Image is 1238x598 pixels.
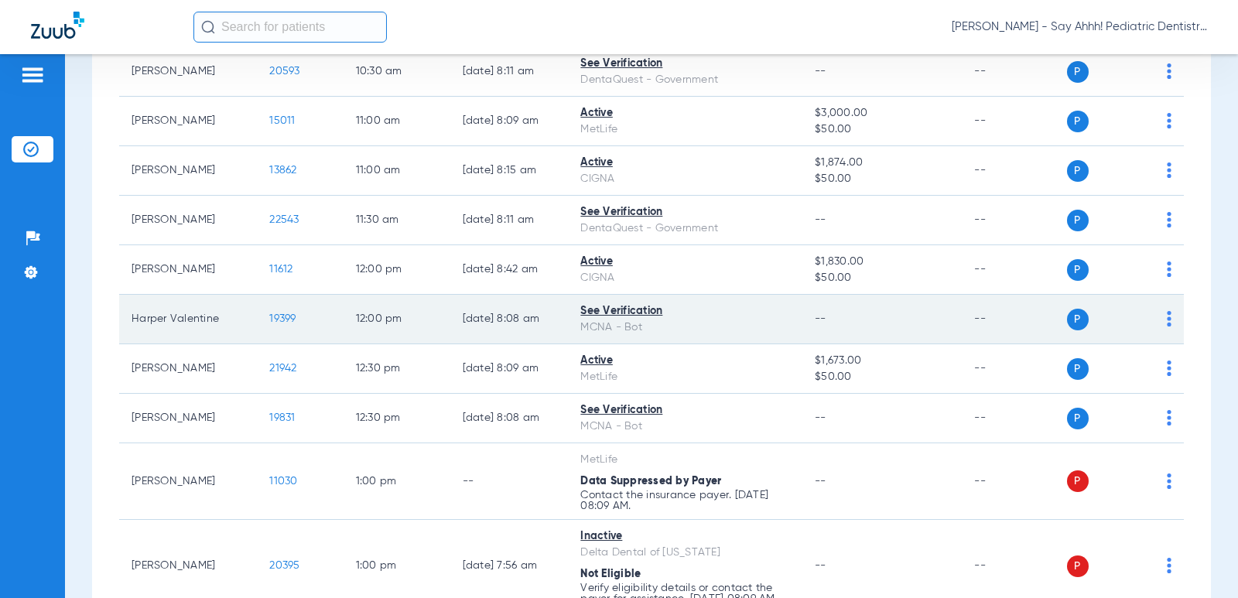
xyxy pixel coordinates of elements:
span: P [1067,111,1089,132]
span: $50.00 [815,369,949,385]
span: P [1067,470,1089,492]
td: -- [962,245,1066,295]
td: -- [962,443,1066,520]
span: $1,830.00 [815,254,949,270]
span: P [1067,309,1089,330]
td: -- [962,295,1066,344]
td: [DATE] 8:15 AM [450,146,569,196]
td: [DATE] 8:08 AM [450,295,569,344]
span: -- [815,476,826,487]
div: See Verification [580,56,790,72]
span: 19831 [269,412,295,423]
div: See Verification [580,204,790,220]
span: -- [815,560,826,571]
div: MetLife [580,121,790,138]
td: [PERSON_NAME] [119,196,257,245]
input: Search for patients [193,12,387,43]
img: group-dot-blue.svg [1167,311,1171,326]
span: Data Suppressed by Payer [580,476,721,487]
td: [PERSON_NAME] [119,97,257,146]
span: P [1067,160,1089,182]
p: Contact the insurance payer. [DATE] 08:09 AM. [580,490,790,511]
span: $50.00 [815,171,949,187]
div: CIGNA [580,171,790,187]
img: group-dot-blue.svg [1167,212,1171,227]
div: MCNA - Bot [580,419,790,435]
div: Inactive [580,528,790,545]
span: 20395 [269,560,299,571]
span: P [1067,259,1089,281]
img: group-dot-blue.svg [1167,361,1171,376]
td: [PERSON_NAME] [119,394,257,443]
td: 12:30 PM [344,394,450,443]
span: 15011 [269,115,295,126]
td: [DATE] 8:09 AM [450,97,569,146]
span: $50.00 [815,121,949,138]
td: -- [962,47,1066,97]
td: 1:00 PM [344,443,450,520]
td: [PERSON_NAME] [119,47,257,97]
td: -- [962,196,1066,245]
span: 22543 [269,214,299,225]
div: DentaQuest - Government [580,220,790,237]
img: group-dot-blue.svg [1167,113,1171,128]
div: MCNA - Bot [580,320,790,336]
td: 12:00 PM [344,295,450,344]
img: group-dot-blue.svg [1167,63,1171,79]
div: See Verification [580,303,790,320]
img: group-dot-blue.svg [1167,162,1171,178]
div: Active [580,105,790,121]
span: 11612 [269,264,292,275]
span: -- [815,66,826,77]
span: 11030 [269,476,297,487]
span: Not Eligible [580,569,641,579]
td: -- [962,394,1066,443]
td: [PERSON_NAME] [119,245,257,295]
div: MetLife [580,452,790,468]
td: 11:30 AM [344,196,450,245]
span: P [1067,358,1089,380]
td: -- [962,97,1066,146]
div: See Verification [580,402,790,419]
span: 13862 [269,165,296,176]
img: hamburger-icon [20,66,45,84]
td: [DATE] 8:08 AM [450,394,569,443]
td: Harper Valentine [119,295,257,344]
img: group-dot-blue.svg [1167,473,1171,489]
img: group-dot-blue.svg [1167,261,1171,277]
span: P [1067,408,1089,429]
img: Search Icon [201,20,215,34]
td: [DATE] 8:11 AM [450,196,569,245]
span: $3,000.00 [815,105,949,121]
span: -- [815,214,826,225]
div: Active [580,155,790,171]
img: group-dot-blue.svg [1167,410,1171,425]
td: [PERSON_NAME] [119,344,257,394]
span: 19399 [269,313,296,324]
span: 20593 [269,66,299,77]
td: -- [450,443,569,520]
span: P [1067,210,1089,231]
span: [PERSON_NAME] - Say Ahhh! Pediatric Dentistry [952,19,1207,35]
td: [DATE] 8:11 AM [450,47,569,97]
iframe: Chat Widget [1161,524,1238,598]
span: -- [815,412,826,423]
td: -- [962,344,1066,394]
span: $1,673.00 [815,353,949,369]
td: 12:30 PM [344,344,450,394]
div: Active [580,254,790,270]
td: -- [962,146,1066,196]
div: MetLife [580,369,790,385]
td: 10:30 AM [344,47,450,97]
div: DentaQuest - Government [580,72,790,88]
span: 21942 [269,363,296,374]
div: Active [580,353,790,369]
td: [PERSON_NAME] [119,443,257,520]
td: 12:00 PM [344,245,450,295]
img: Zuub Logo [31,12,84,39]
span: -- [815,313,826,324]
div: Delta Dental of [US_STATE] [580,545,790,561]
span: P [1067,61,1089,83]
span: $1,874.00 [815,155,949,171]
td: 11:00 AM [344,97,450,146]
